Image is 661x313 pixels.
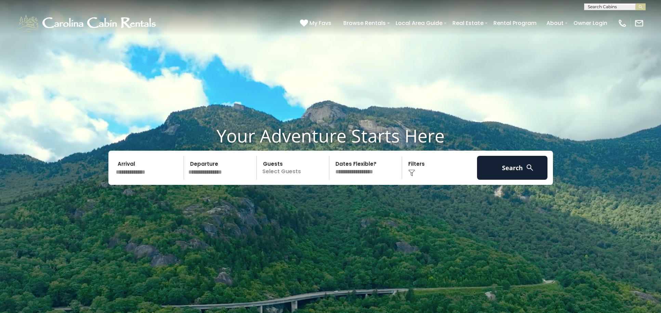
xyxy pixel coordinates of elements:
img: phone-regular-white.png [618,18,627,28]
button: Search [477,156,548,180]
img: search-regular-white.png [526,163,534,172]
p: Select Guests [259,156,329,180]
img: mail-regular-white.png [634,18,644,28]
a: Rental Program [490,17,540,29]
a: Browse Rentals [340,17,389,29]
img: White-1-1-2.png [17,13,159,33]
a: Owner Login [570,17,611,29]
a: About [543,17,567,29]
h1: Your Adventure Starts Here [5,125,656,146]
a: My Favs [300,19,333,28]
img: filter--v1.png [408,169,415,176]
a: Local Area Guide [392,17,446,29]
a: Real Estate [449,17,487,29]
span: My Favs [309,19,331,27]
